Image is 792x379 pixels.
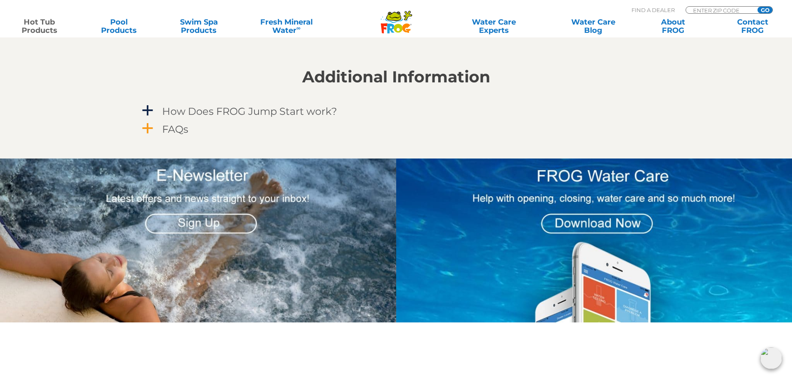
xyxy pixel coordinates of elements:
[642,18,704,35] a: AboutFROG
[162,124,188,135] h4: FAQs
[444,18,544,35] a: Water CareExperts
[760,347,782,369] img: openIcon
[757,7,772,13] input: GO
[141,104,154,117] span: a
[141,122,154,135] span: a
[296,25,301,31] sup: ∞
[141,104,652,119] a: a How Does FROG Jump Start work?
[141,68,652,86] h2: Additional Information
[88,18,150,35] a: PoolProducts
[692,7,748,14] input: Zip Code Form
[141,121,652,137] a: a FAQs
[247,18,325,35] a: Fresh MineralWater∞
[722,18,784,35] a: ContactFROG
[8,18,70,35] a: Hot TubProducts
[162,106,337,117] h4: How Does FROG Jump Start work?
[562,18,624,35] a: Water CareBlog
[168,18,230,35] a: Swim SpaProducts
[632,6,675,14] p: Find A Dealer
